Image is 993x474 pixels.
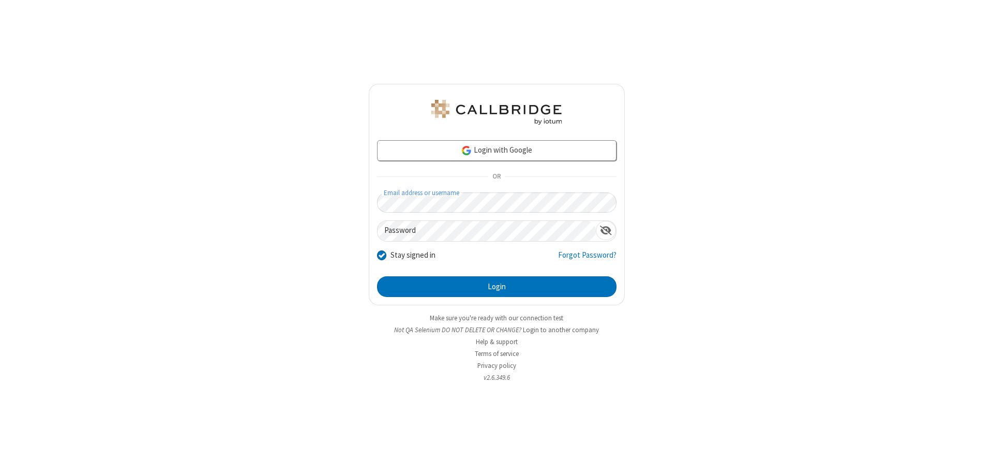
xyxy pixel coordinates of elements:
li: v2.6.349.6 [369,373,625,382]
label: Stay signed in [390,249,435,261]
a: Login with Google [377,140,616,161]
a: Help & support [476,337,518,346]
input: Email address or username [377,192,616,213]
div: Show password [596,221,616,240]
img: QA Selenium DO NOT DELETE OR CHANGE [429,100,564,125]
input: Password [378,221,596,241]
a: Make sure you're ready with our connection test [430,314,563,322]
img: google-icon.png [461,145,472,156]
a: Terms of service [475,349,519,358]
span: OR [488,170,505,184]
a: Privacy policy [477,361,516,370]
button: Login [377,276,616,297]
li: Not QA Selenium DO NOT DELETE OR CHANGE? [369,325,625,335]
button: Login to another company [523,325,599,335]
a: Forgot Password? [558,249,616,269]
